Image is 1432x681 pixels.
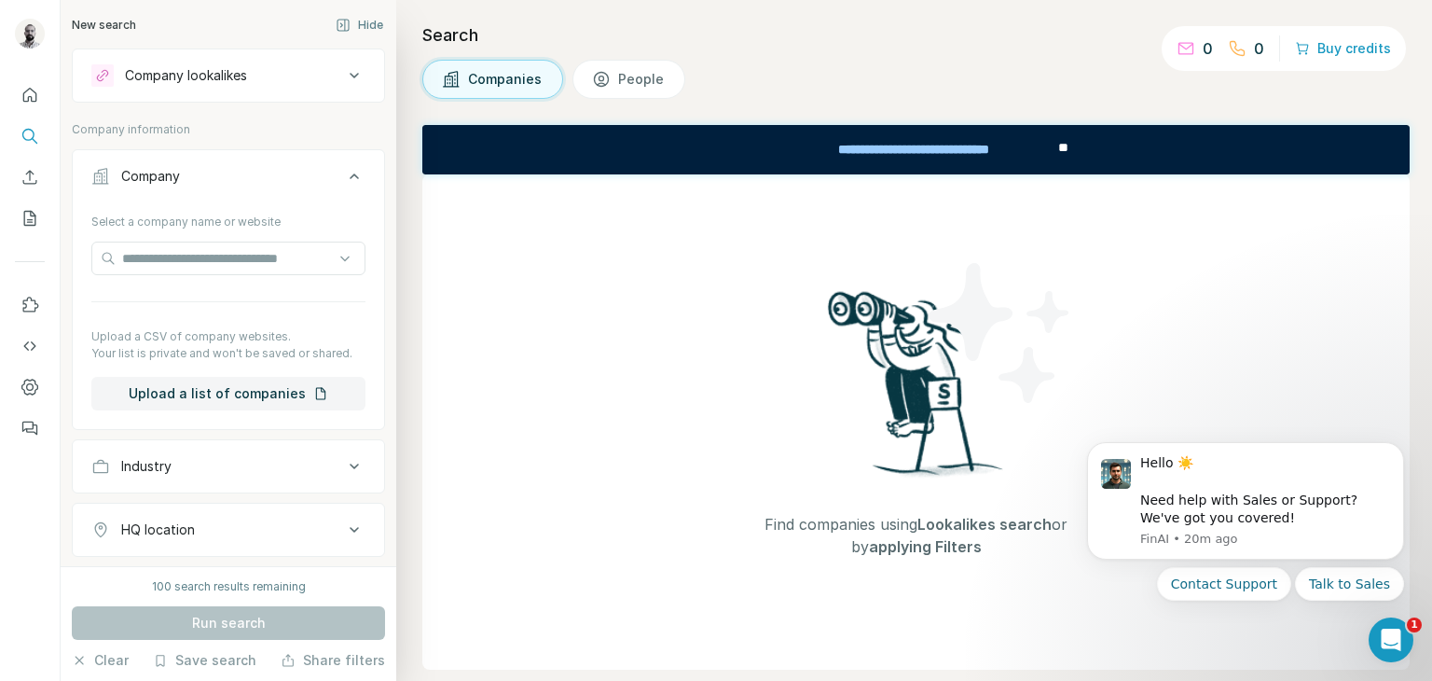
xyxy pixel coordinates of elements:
[15,411,45,445] button: Feedback
[15,119,45,153] button: Search
[869,537,982,556] span: applying Filters
[125,66,247,85] div: Company lookalikes
[1203,37,1213,60] p: 0
[152,578,306,595] div: 100 search results remaining
[1295,35,1391,62] button: Buy credits
[72,17,136,34] div: New search
[15,288,45,322] button: Use Surfe on LinkedIn
[72,121,385,138] p: Company information
[917,515,1052,534] span: Lookalikes search
[618,70,666,89] span: People
[1059,420,1432,672] iframe: Intercom notifications message
[73,444,384,489] button: Industry
[73,507,384,552] button: HQ location
[819,286,1013,494] img: Surfe Illustration - Woman searching with binoculars
[15,19,45,49] img: Avatar
[1369,618,1413,662] iframe: Intercom live chat
[1407,618,1422,632] span: 1
[15,329,45,363] button: Use Surfe API
[121,167,180,186] div: Company
[72,651,129,670] button: Clear
[1254,37,1264,60] p: 0
[73,154,384,206] button: Company
[73,53,384,98] button: Company lookalikes
[15,202,45,235] button: My lists
[916,249,1084,417] img: Surfe Illustration - Stars
[91,377,365,410] button: Upload a list of companies
[91,328,365,345] p: Upload a CSV of company websites.
[91,345,365,362] p: Your list is private and won't be saved or shared.
[422,125,1410,174] iframe: Banner
[15,160,45,194] button: Enrich CSV
[15,78,45,112] button: Quick start
[749,513,1084,558] span: Find companies using or by
[323,11,396,39] button: Hide
[15,370,45,404] button: Dashboard
[91,206,365,230] div: Select a company name or website
[121,521,195,539] div: HQ location
[281,651,385,670] button: Share filters
[422,22,1410,49] h4: Search
[153,651,256,670] button: Save search
[121,457,172,476] div: Industry
[468,70,544,89] span: Companies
